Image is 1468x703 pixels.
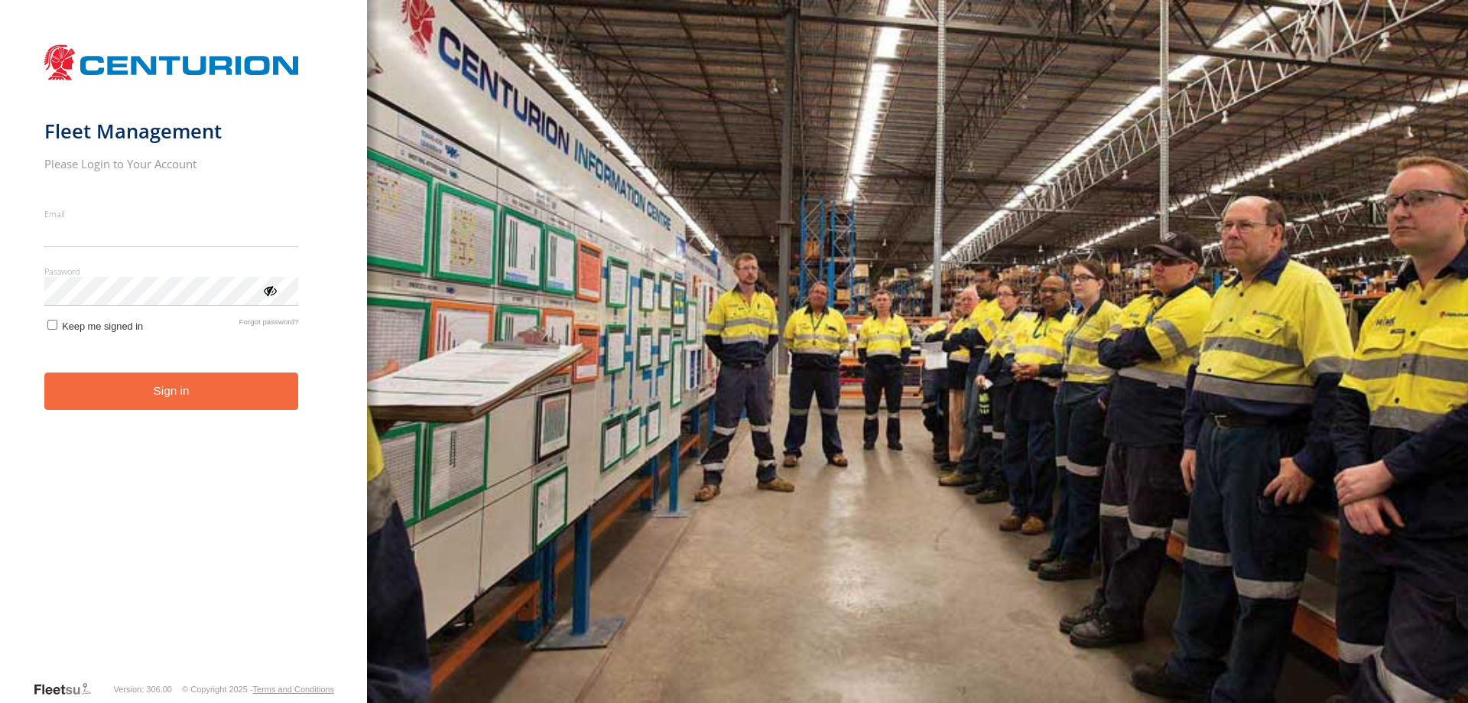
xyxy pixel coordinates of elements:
img: Centurion Transport [44,43,299,82]
a: Forgot password? [239,317,299,332]
label: Email [44,208,299,220]
div: Version: 306.00 [114,685,172,694]
a: Visit our Website [33,682,103,697]
div: © Copyright 2025 - [182,685,334,694]
div: ViewPassword [261,282,277,298]
input: Keep me signed in [47,320,57,330]
form: main [44,37,323,680]
h1: Fleet Management [44,119,299,144]
button: Sign in [44,373,299,410]
a: Terms and Conditions [253,685,334,694]
span: Keep me signed in [62,321,143,332]
h2: Please Login to Your Account [44,156,299,171]
label: Password [44,265,299,277]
